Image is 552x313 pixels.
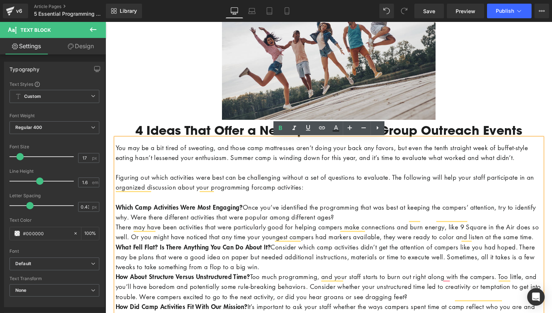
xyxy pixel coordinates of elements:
[106,4,142,18] a: New Library
[10,280,142,289] b: How Did Camp Activities Fit With Our Mission?
[20,27,51,33] span: Text Block
[10,220,437,250] p: Consider which camp activities didn’t get the attention of campers like you had hoped. There may ...
[9,193,99,198] div: Letter Spacing
[10,121,437,141] p: You may be a bit tired of sweating, and those camp mattresses aren’t doing your back any favors, ...
[9,113,99,118] div: Font Weight
[9,218,99,223] div: Text Color
[15,261,31,267] i: Default
[261,4,278,18] a: Tablet
[243,4,261,18] a: Laptop
[106,22,552,313] iframe: To enrich screen reader interactions, please activate Accessibility in Grammarly extension settings
[9,62,39,72] div: Typography
[92,156,98,160] span: px
[10,181,137,190] b: Which Camp Activities Were Most Engaging?
[24,93,41,100] b: Custom
[3,4,28,18] a: v6
[534,4,549,18] button: More
[92,180,98,185] span: em
[10,102,437,116] h1: 4 Ideas That Offer a New Spin on Youth Group Outreach Events
[226,4,243,18] a: Desktop
[81,227,99,240] div: %
[423,7,435,15] span: Save
[23,229,70,237] input: Color
[487,4,532,18] button: Publish
[15,287,27,293] b: None
[278,4,296,18] a: Mobile
[34,4,118,9] a: Article Pages
[10,150,437,170] p: Figuring out which activities were best can be challenging without a set of questions to evaluate...
[10,200,437,220] p: There may have been activities that were particularly good for helping campers make connections a...
[9,169,99,174] div: Line Height
[54,221,165,229] b: Is There Anything You Can Do About It?
[397,4,411,18] button: Redo
[15,6,24,16] div: v6
[9,81,99,87] div: Text Styles
[447,4,484,18] a: Preview
[9,249,99,254] div: Font
[15,125,42,130] b: Regular 400
[54,38,107,54] a: Design
[92,205,98,209] span: px
[10,250,145,259] b: How About Structure Versus Unstructured Time?
[34,11,104,17] span: 5 Essential Programming Questions for the End of Camp
[379,4,394,18] button: Undo
[10,221,53,229] b: What Fell Flat?
[10,250,437,280] p: Too much programming, and your staff starts to burn out right along with the campers. Too little,...
[154,161,196,169] a: camp activities
[9,144,99,149] div: Font Size
[10,280,437,310] p: It’s important to ask your staff whether the ways campers spent time at camp reflect who you are ...
[527,288,545,306] div: Open Intercom Messenger
[10,102,437,116] div: To enrich screen reader interactions, please activate Accessibility in Grammarly extension settings
[9,276,99,281] div: Text Transform
[10,180,437,200] p: Once you’ve identified the programming that was best at keeping the campers’ attention, try to id...
[496,8,514,14] span: Publish
[456,7,475,15] span: Preview
[120,8,137,14] span: Library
